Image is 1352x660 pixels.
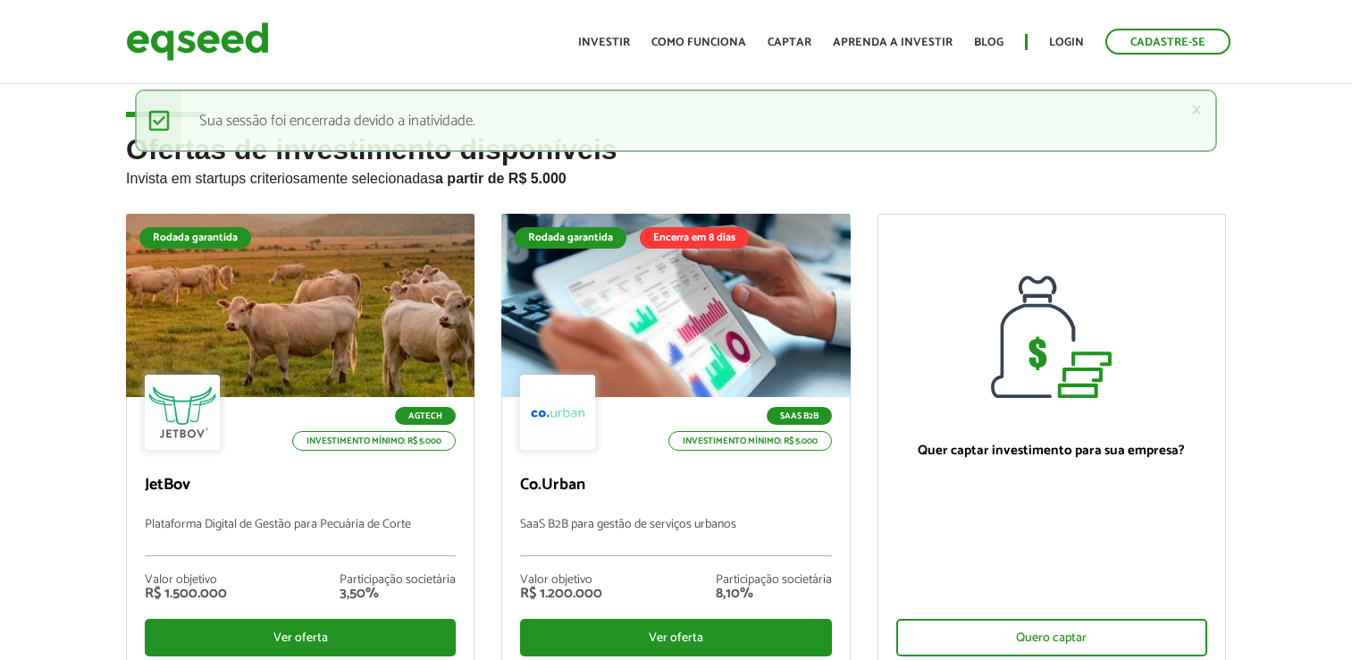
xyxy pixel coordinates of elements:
a: Como funciona [651,37,746,48]
a: Investir [578,37,630,48]
a: Captar [768,37,811,48]
div: Quero captar [896,619,1207,656]
p: Co.Urban [520,476,831,495]
div: Participação societária [716,574,832,587]
div: Rodada garantida [139,227,251,249]
div: R$ 1.500.000 [145,587,227,601]
a: Blog [974,37,1004,48]
div: Valor objetivo [520,574,602,587]
p: JetBov [145,476,456,495]
a: Aprenda a investir [833,37,953,48]
div: Sua sessão foi encerrada devido a inatividade. [135,89,1216,152]
a: Login [1049,37,1084,48]
img: EqSeed [126,18,269,65]
p: Quer captar investimento para sua empresa? [896,443,1207,459]
p: Investimento mínimo: R$ 5.000 [668,431,832,451]
p: Investimento mínimo: R$ 5.000 [292,431,456,451]
div: 8,10% [716,587,832,601]
p: Plataforma Digital de Gestão para Pecuária de Corte [145,518,456,556]
div: Rodada garantida [515,227,626,249]
a: × [1191,100,1202,119]
div: Ver oferta [520,619,831,656]
div: Encerra em 8 dias [640,227,749,249]
div: Valor objetivo [145,574,227,587]
p: SaaS B2B para gestão de serviços urbanos [520,518,831,556]
h2: Ofertas de investimento disponíveis [126,134,1226,214]
p: Invista em startups criteriosamente selecionadas [126,165,1226,187]
a: Cadastre-se [1105,29,1230,55]
div: Ver oferta [145,619,456,656]
strong: a partir de R$ 5.000 [435,171,567,186]
div: Participação societária [340,574,456,587]
div: 3,50% [340,587,456,601]
p: SaaS B2B [767,407,832,425]
div: R$ 1.200.000 [520,587,602,601]
p: Agtech [395,407,456,425]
